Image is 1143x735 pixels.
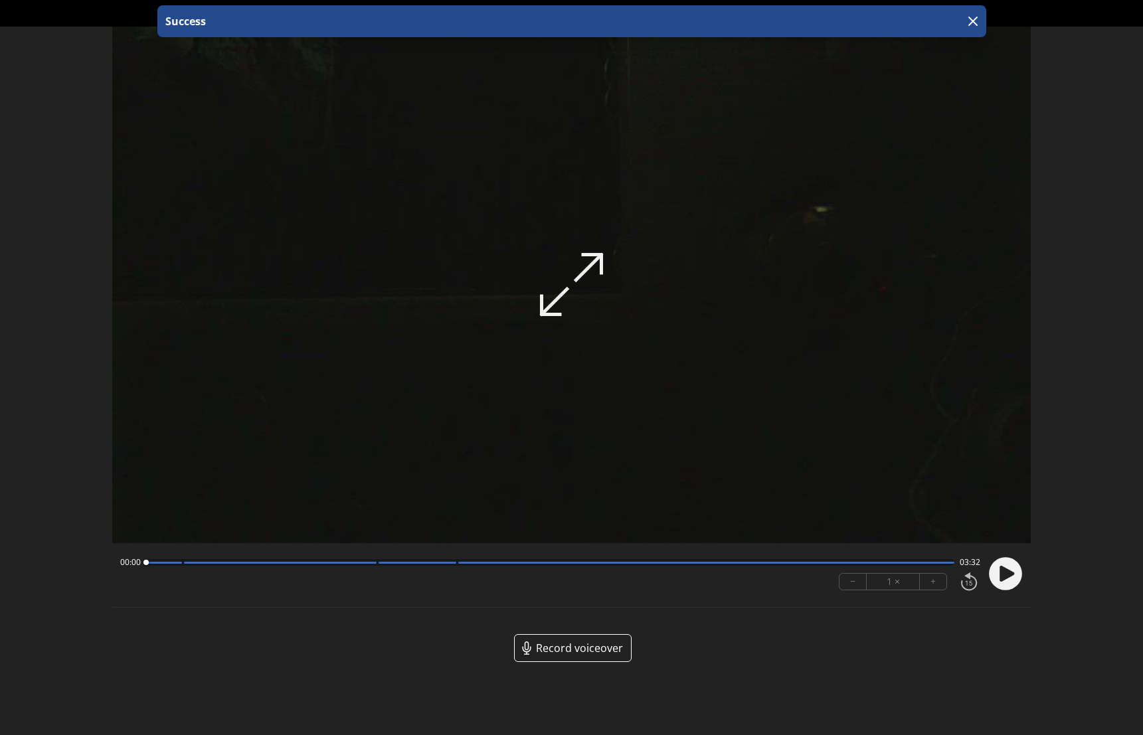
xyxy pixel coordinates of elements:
a: Record voiceover [514,634,632,662]
button: + [920,574,946,590]
span: Record voiceover [536,640,623,656]
span: 00:00 [120,557,141,568]
span: 03:32 [960,557,980,568]
a: 00:00:00 [547,4,597,23]
div: 1 × [867,574,920,590]
button: − [839,574,867,590]
p: Success [163,13,206,29]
